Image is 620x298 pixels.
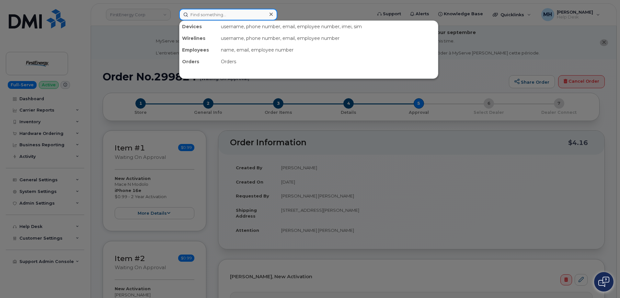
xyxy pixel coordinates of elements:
[598,277,609,287] img: Open chat
[218,21,438,32] div: username, phone number, email, employee number, imei, sim
[218,56,438,67] div: Orders
[218,44,438,56] div: name, email, employee number
[218,32,438,44] div: username, phone number, email, employee number
[179,32,218,44] div: Wirelines
[179,21,218,32] div: Devices
[179,56,218,67] div: Orders
[179,44,218,56] div: Employees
